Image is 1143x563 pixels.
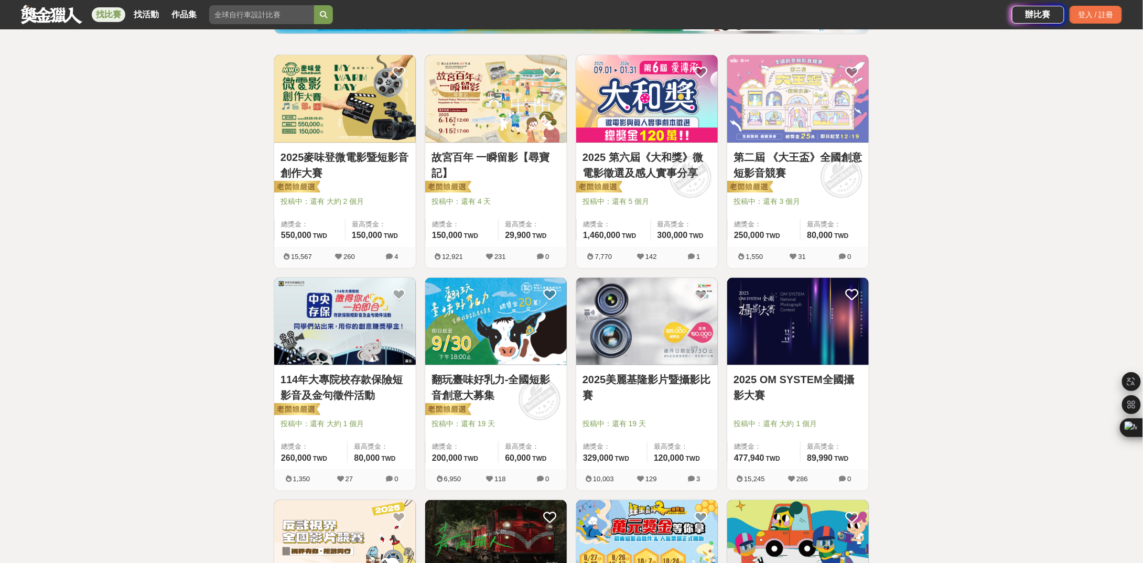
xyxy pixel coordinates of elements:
img: 老闆娘嚴選 [725,180,773,195]
img: Cover Image [274,55,416,143]
span: 80,000 [807,231,833,240]
span: 89,990 [807,453,833,462]
img: 老闆娘嚴選 [574,180,622,195]
span: TWD [622,232,636,240]
span: 總獎金： [281,219,339,230]
a: 故宮百年 一瞬留影【尋寶記】 [432,149,560,181]
span: TWD [532,455,546,462]
a: 2025 OM SYSTEM全國攝影大賽 [734,372,862,403]
span: 總獎金： [734,219,794,230]
span: 60,000 [505,453,531,462]
span: 10,003 [593,475,614,483]
a: Cover Image [576,278,718,366]
img: Cover Image [727,55,869,143]
span: 投稿中：還有 5 個月 [583,196,711,207]
div: 登入 / 註冊 [1070,6,1122,24]
span: 投稿中：還有 大約 1 個月 [734,418,862,429]
span: TWD [532,232,546,240]
span: 總獎金： [583,441,641,452]
span: 550,000 [281,231,311,240]
span: TWD [766,455,780,462]
div: 辦比賽 [1012,6,1064,24]
span: 150,000 [432,231,462,240]
span: 投稿中：還有 3 個月 [734,196,862,207]
img: 老闆娘嚴選 [272,403,320,417]
span: 286 [796,475,808,483]
span: 0 [545,253,549,261]
a: Cover Image [727,278,869,366]
span: 15,567 [291,253,312,261]
img: Cover Image [425,55,567,143]
img: Cover Image [727,278,869,365]
span: 總獎金： [734,441,794,452]
span: TWD [766,232,780,240]
a: Cover Image [274,278,416,366]
span: TWD [313,232,327,240]
span: 200,000 [432,453,462,462]
a: 找比賽 [92,7,125,22]
span: 0 [847,475,851,483]
span: 1,460,000 [583,231,620,240]
span: 31 [799,253,806,261]
span: 投稿中：還有 4 天 [432,196,560,207]
span: 最高獎金： [505,219,560,230]
span: 總獎金： [432,219,492,230]
span: 投稿中：還有 大約 2 個月 [281,196,409,207]
span: 29,900 [505,231,531,240]
span: 250,000 [734,231,764,240]
span: 300,000 [657,231,688,240]
img: Cover Image [425,278,567,365]
span: 0 [545,475,549,483]
span: 15,245 [744,475,765,483]
span: TWD [313,455,327,462]
span: 0 [847,253,851,261]
span: TWD [464,232,478,240]
span: 1,350 [293,475,310,483]
span: TWD [384,232,398,240]
span: 0 [394,475,398,483]
span: 投稿中：還有 大約 1 個月 [281,418,409,429]
span: 329,000 [583,453,613,462]
img: Cover Image [576,278,718,365]
span: 118 [494,475,506,483]
span: 最高獎金： [654,441,711,452]
span: 260,000 [281,453,311,462]
span: 最高獎金： [807,219,862,230]
span: 最高獎金： [352,219,409,230]
a: 114年大專院校存款保險短影音及金句徵件活動 [281,372,409,403]
a: Cover Image [425,278,567,366]
span: 最高獎金： [354,441,409,452]
img: Cover Image [274,278,416,365]
span: 477,940 [734,453,764,462]
span: TWD [834,232,848,240]
img: 老闆娘嚴選 [423,403,471,417]
span: 總獎金： [432,441,492,452]
span: 129 [645,475,657,483]
span: 80,000 [354,453,380,462]
span: 142 [645,253,657,261]
span: 總獎金： [583,219,644,230]
img: 老闆娘嚴選 [272,180,320,195]
a: 作品集 [167,7,201,22]
span: 7,770 [595,253,612,261]
input: 全球自行車設計比賽 [209,5,314,24]
span: 3 [696,475,700,483]
span: 150,000 [352,231,382,240]
span: TWD [615,455,629,462]
span: TWD [689,232,704,240]
span: 12,921 [442,253,463,261]
a: 2025麥味登微電影暨短影音創作大賽 [281,149,409,181]
span: TWD [686,455,700,462]
span: 1,550 [746,253,763,261]
a: Cover Image [576,55,718,143]
span: 總獎金： [281,441,341,452]
img: 老闆娘嚴選 [423,180,471,195]
span: 投稿中：還有 19 天 [432,418,560,429]
span: 231 [494,253,506,261]
span: 6,950 [444,475,461,483]
a: 2025 第六屆《大和獎》微電影徵選及感人實事分享 [583,149,711,181]
span: 27 [346,475,353,483]
span: 120,000 [654,453,684,462]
